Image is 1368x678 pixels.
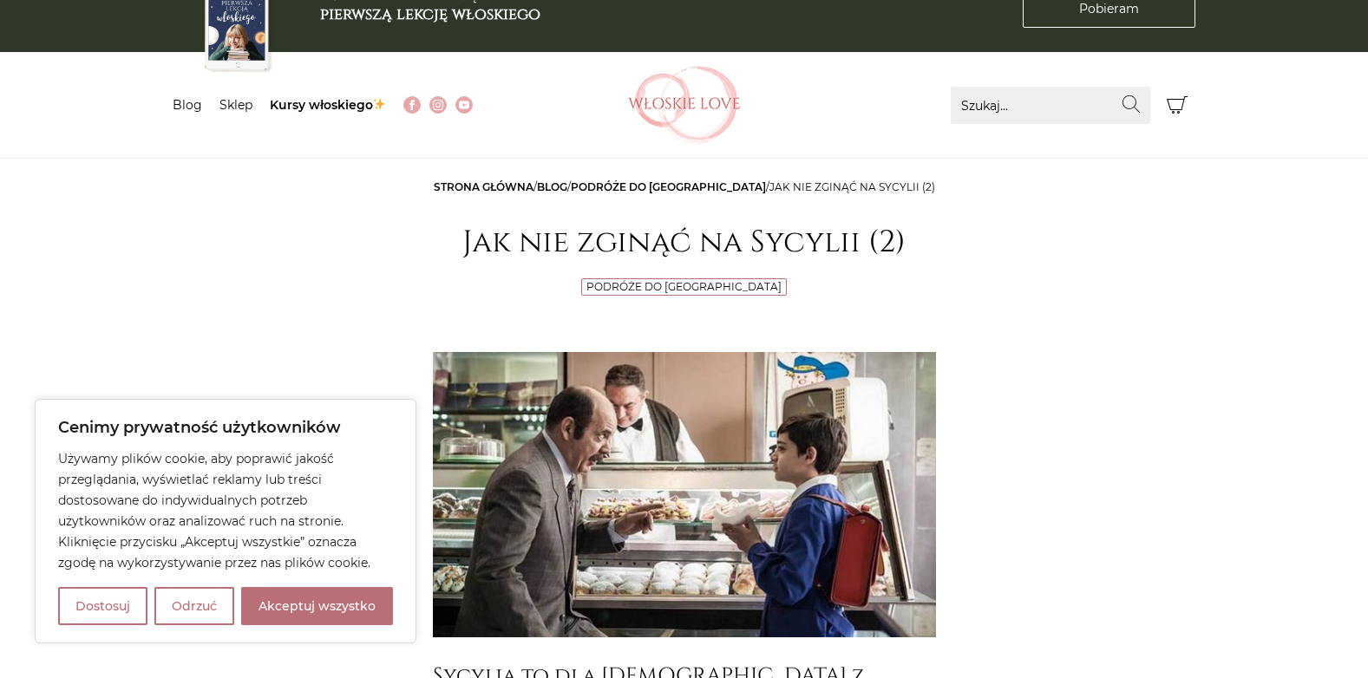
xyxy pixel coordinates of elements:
[58,417,393,438] p: Cenimy prywatność użytkowników
[434,180,935,193] span: / / /
[434,180,533,193] a: Strona główna
[1159,87,1196,124] button: Koszyk
[571,180,766,193] a: Podróże do [GEOGRAPHIC_DATA]
[219,97,252,113] a: Sklep
[58,448,393,573] p: Używamy plików cookie, aby poprawić jakość przeglądania, wyświetlać reklamy lub treści dostosowan...
[241,587,393,625] button: Akceptuj wszystko
[537,180,567,193] a: Blog
[270,97,387,113] a: Kursy włoskiego
[628,66,741,144] img: Włoskielove
[951,87,1150,124] input: Szukaj...
[320,3,540,25] b: pierwszą lekcję włoskiego
[433,225,936,261] h1: Jak nie zginąć na Sycylii (2)
[769,180,935,193] span: Jak nie zginąć na Sycylii (2)
[173,97,202,113] a: Blog
[154,587,234,625] button: Odrzuć
[586,280,782,293] a: Podróże do [GEOGRAPHIC_DATA]
[373,98,385,110] img: ✨
[58,587,147,625] button: Dostosuj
